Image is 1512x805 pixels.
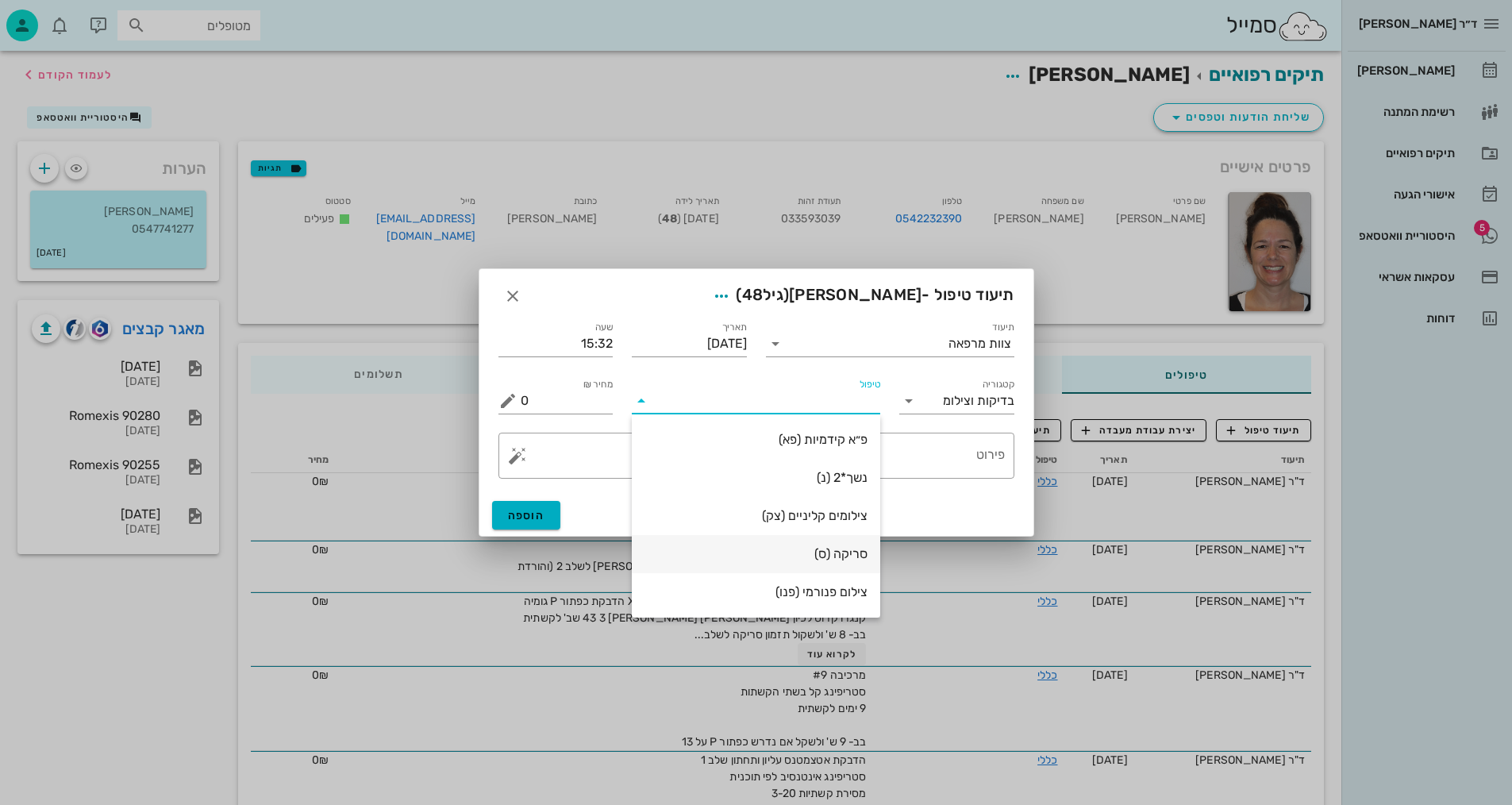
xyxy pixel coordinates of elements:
[644,546,868,561] div: סריקה (ס)
[992,322,1014,333] label: תיעוד
[766,331,1014,356] div: תיעודצוות מרפאה
[789,285,921,304] span: [PERSON_NAME]
[508,509,545,522] span: הוספה
[721,322,747,333] label: תאריך
[644,470,868,485] div: נשך*2 (נ)
[736,285,789,304] span: (גיל )
[982,379,1014,391] label: קטגוריה
[595,322,614,333] label: שעה
[644,432,868,447] div: פ״א קידמיות (פא)
[492,501,561,530] button: הוספה
[498,391,517,410] button: מחיר ₪ appended action
[644,508,868,523] div: צילומים קליניים (צק)
[707,282,1014,310] span: תיעוד טיפול -
[948,337,1011,351] div: צוות מרפאה
[860,379,880,391] label: טיפול
[921,391,941,410] button: Clear קטגוריה
[583,379,614,391] label: מחיר ₪
[644,584,868,599] div: צילום פנורמי (פנו)
[742,285,764,304] span: 48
